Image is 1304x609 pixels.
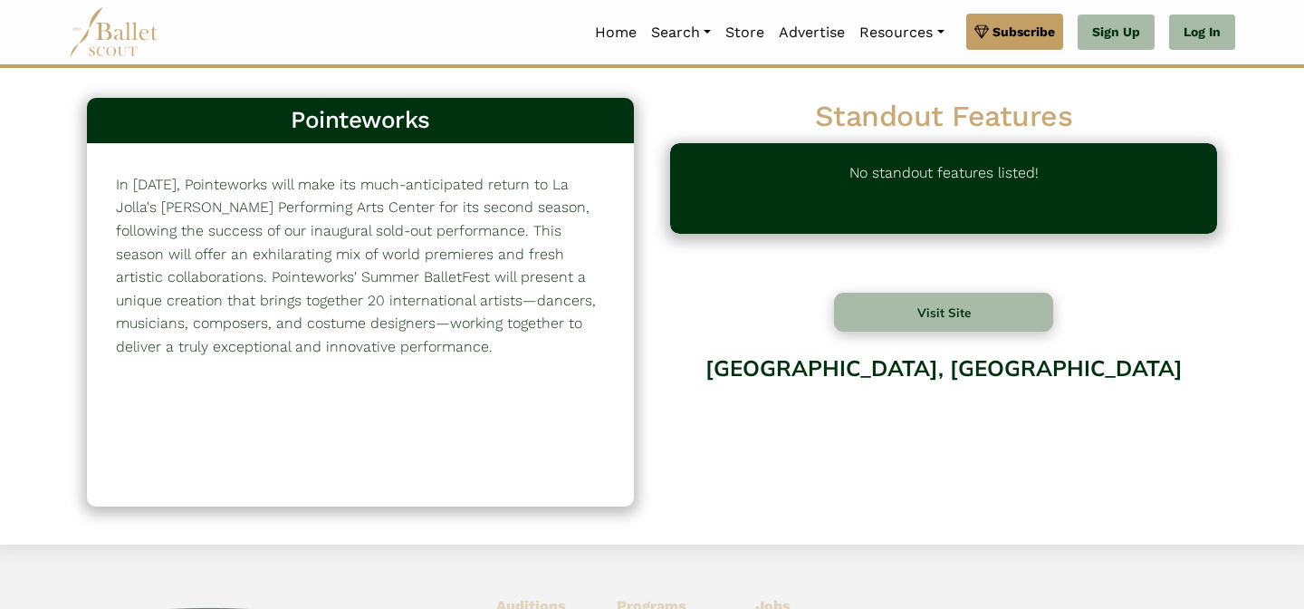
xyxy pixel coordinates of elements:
[644,14,718,52] a: Search
[1169,14,1235,51] a: Log In
[849,161,1039,216] p: No standout features listed!
[670,98,1217,136] h2: Standout Features
[588,14,644,52] a: Home
[852,14,951,52] a: Resources
[966,14,1063,50] a: Subscribe
[974,22,989,42] img: gem.svg
[772,14,852,52] a: Advertise
[116,173,605,359] p: In [DATE], Pointeworks will make its much-anticipated return to La Jolla's [PERSON_NAME] Performi...
[670,342,1217,488] div: [GEOGRAPHIC_DATA], [GEOGRAPHIC_DATA]
[718,14,772,52] a: Store
[992,22,1055,42] span: Subscribe
[101,105,619,136] h3: Pointeworks
[834,293,1053,332] button: Visit Site
[1078,14,1155,51] a: Sign Up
